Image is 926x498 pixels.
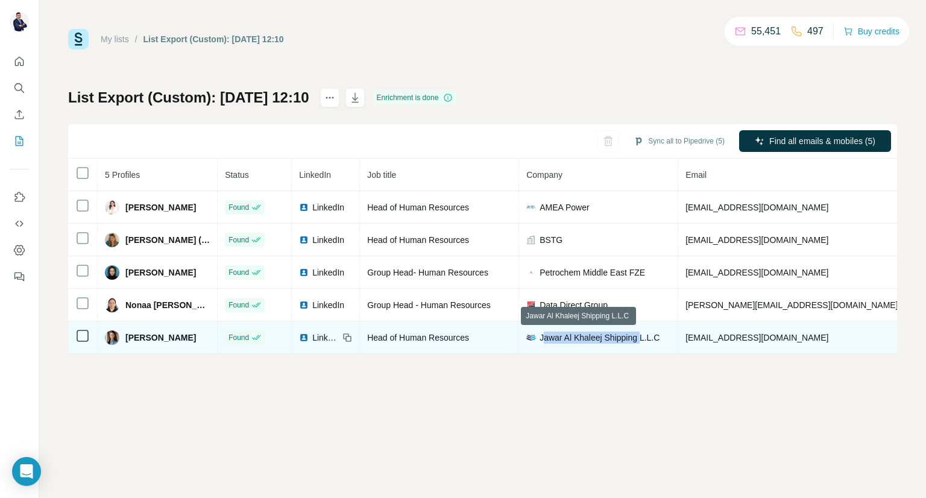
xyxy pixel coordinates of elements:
[843,23,899,40] button: Buy credits
[299,268,309,277] img: LinkedIn logo
[125,266,196,279] span: [PERSON_NAME]
[228,300,249,310] span: Found
[540,201,589,213] span: AMEA Power
[367,170,396,180] span: Job title
[299,235,309,245] img: LinkedIn logo
[367,203,469,212] span: Head of Human Resources
[10,130,29,152] button: My lists
[101,34,129,44] a: My lists
[143,33,284,45] div: List Export (Custom): [DATE] 12:10
[299,170,331,180] span: LinkedIn
[299,300,309,310] img: LinkedIn logo
[685,170,707,180] span: Email
[125,332,196,344] span: [PERSON_NAME]
[10,239,29,261] button: Dashboard
[625,132,733,150] button: Sync all to Pipedrive (5)
[807,24,824,39] p: 497
[105,330,119,345] img: Avatar
[540,332,660,344] span: Jawar Al Khaleej Shipping L.L.C
[228,332,249,343] span: Found
[526,333,536,342] img: company-logo
[10,213,29,235] button: Use Surfe API
[367,235,469,245] span: Head of Human Resources
[685,235,828,245] span: [EMAIL_ADDRESS][DOMAIN_NAME]
[228,202,249,213] span: Found
[10,51,29,72] button: Quick start
[105,200,119,215] img: Avatar
[739,130,891,152] button: Find all emails & mobiles (5)
[105,265,119,280] img: Avatar
[312,299,344,311] span: LinkedIn
[68,88,309,107] h1: List Export (Custom): [DATE] 12:10
[367,300,491,310] span: Group Head - Human Resources
[312,201,344,213] span: LinkedIn
[12,457,41,486] div: Open Intercom Messenger
[135,33,137,45] li: /
[299,333,309,342] img: LinkedIn logo
[10,266,29,288] button: Feedback
[526,268,536,277] img: company-logo
[125,234,210,246] span: [PERSON_NAME] (CIPD)
[367,268,488,277] span: Group Head- Human Resources
[540,299,608,311] span: Data Direct Group
[105,170,140,180] span: 5 Profiles
[312,332,339,344] span: LinkedIn
[373,90,457,105] div: Enrichment is done
[105,298,119,312] img: Avatar
[10,12,29,31] img: Avatar
[367,333,469,342] span: Head of Human Resources
[225,170,249,180] span: Status
[10,77,29,99] button: Search
[68,29,89,49] img: Surfe Logo
[312,266,344,279] span: LinkedIn
[10,104,29,125] button: Enrich CSV
[228,267,249,278] span: Found
[125,201,196,213] span: [PERSON_NAME]
[526,203,536,212] img: company-logo
[526,170,562,180] span: Company
[685,268,828,277] span: [EMAIL_ADDRESS][DOMAIN_NAME]
[228,235,249,245] span: Found
[685,333,828,342] span: [EMAIL_ADDRESS][DOMAIN_NAME]
[751,24,781,39] p: 55,451
[320,88,339,107] button: actions
[312,234,344,246] span: LinkedIn
[685,203,828,212] span: [EMAIL_ADDRESS][DOMAIN_NAME]
[10,186,29,208] button: Use Surfe on LinkedIn
[540,266,645,279] span: Petrochem Middle East FZE
[685,300,898,310] span: [PERSON_NAME][EMAIL_ADDRESS][DOMAIN_NAME]
[526,300,536,310] img: company-logo
[125,299,210,311] span: Nonaa [PERSON_NAME]
[105,233,119,247] img: Avatar
[769,135,875,147] span: Find all emails & mobiles (5)
[540,234,562,246] span: BSTG
[299,203,309,212] img: LinkedIn logo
